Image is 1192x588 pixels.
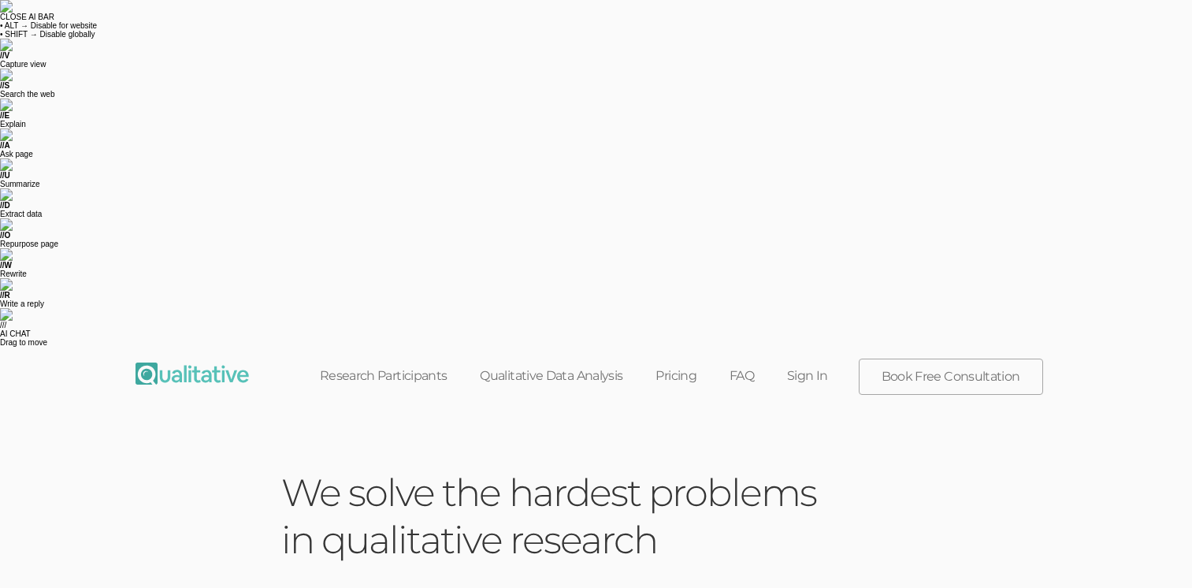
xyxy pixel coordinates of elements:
[303,359,464,393] a: Research Participants
[713,359,771,393] a: FAQ
[771,359,845,393] a: Sign In
[639,359,713,393] a: Pricing
[463,359,639,393] a: Qualitative Data Analysis
[281,469,912,564] h1: We solve the hardest problems in qualitative research
[860,359,1042,394] a: Book Free Consultation
[136,363,249,385] img: Qualitative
